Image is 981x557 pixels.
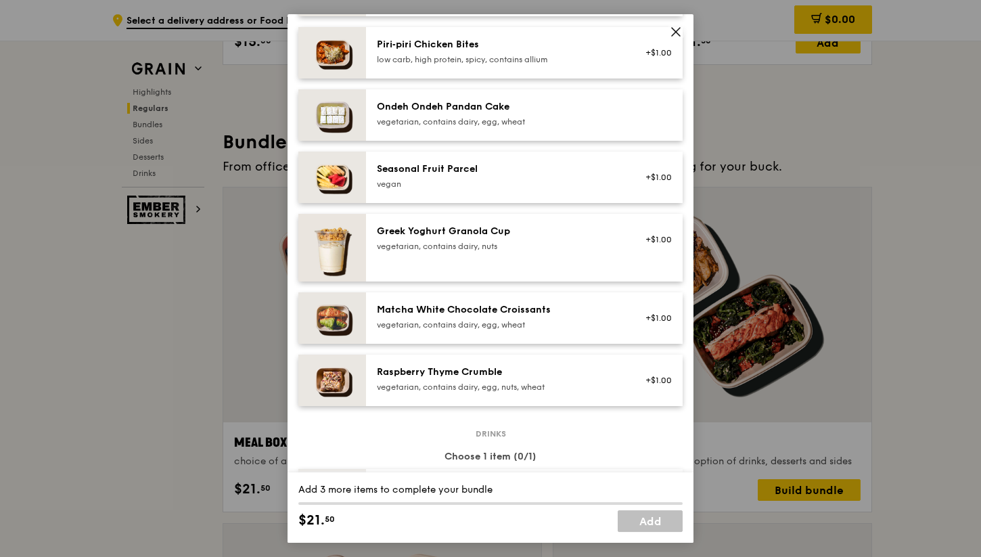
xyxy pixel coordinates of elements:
[298,292,366,344] img: daily_normal_Matcha_White_Chocolate_Croissants-HORZ.jpg
[298,214,366,282] img: daily_normal_Greek_Yoghurt_Granola_Cup.jpeg
[470,428,511,439] span: Drinks
[377,162,620,176] div: Seasonal Fruit Parcel
[298,469,366,520] img: daily_normal_HORZ-bandung-gao.jpg
[298,450,683,464] div: Choose 1 item (0/1)
[325,514,335,525] span: 50
[298,510,325,531] span: $21.
[377,382,620,393] div: vegetarian, contains dairy, egg, nuts, wheat
[636,375,672,386] div: +$1.00
[377,241,620,252] div: vegetarian, contains dairy, nuts
[618,510,683,532] a: Add
[377,54,620,65] div: low carb, high protein, spicy, contains allium
[298,89,366,141] img: daily_normal_Ondeh_Ondeh_Pandan_Cake-HORZ.jpg
[636,313,672,324] div: +$1.00
[298,152,366,203] img: daily_normal_Seasonal_Fruit_Parcel__Horizontal_.jpg
[377,100,620,114] div: Ondeh Ondeh Pandan Cake
[377,38,620,51] div: Piri‑piri Chicken Bites
[377,365,620,379] div: Raspberry Thyme Crumble
[636,234,672,245] div: +$1.00
[636,47,672,58] div: +$1.00
[377,303,620,317] div: Matcha White Chocolate Croissants
[298,483,683,497] div: Add 3 more items to complete your bundle
[298,27,366,79] img: daily_normal_Piri-Piri-Chicken-Bites-HORZ.jpg
[377,225,620,238] div: Greek Yoghurt Granola Cup
[377,116,620,127] div: vegetarian, contains dairy, egg, wheat
[298,355,366,406] img: daily_normal_Raspberry_Thyme_Crumble__Horizontal_.jpg
[636,172,672,183] div: +$1.00
[377,179,620,190] div: vegan
[377,319,620,330] div: vegetarian, contains dairy, egg, wheat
